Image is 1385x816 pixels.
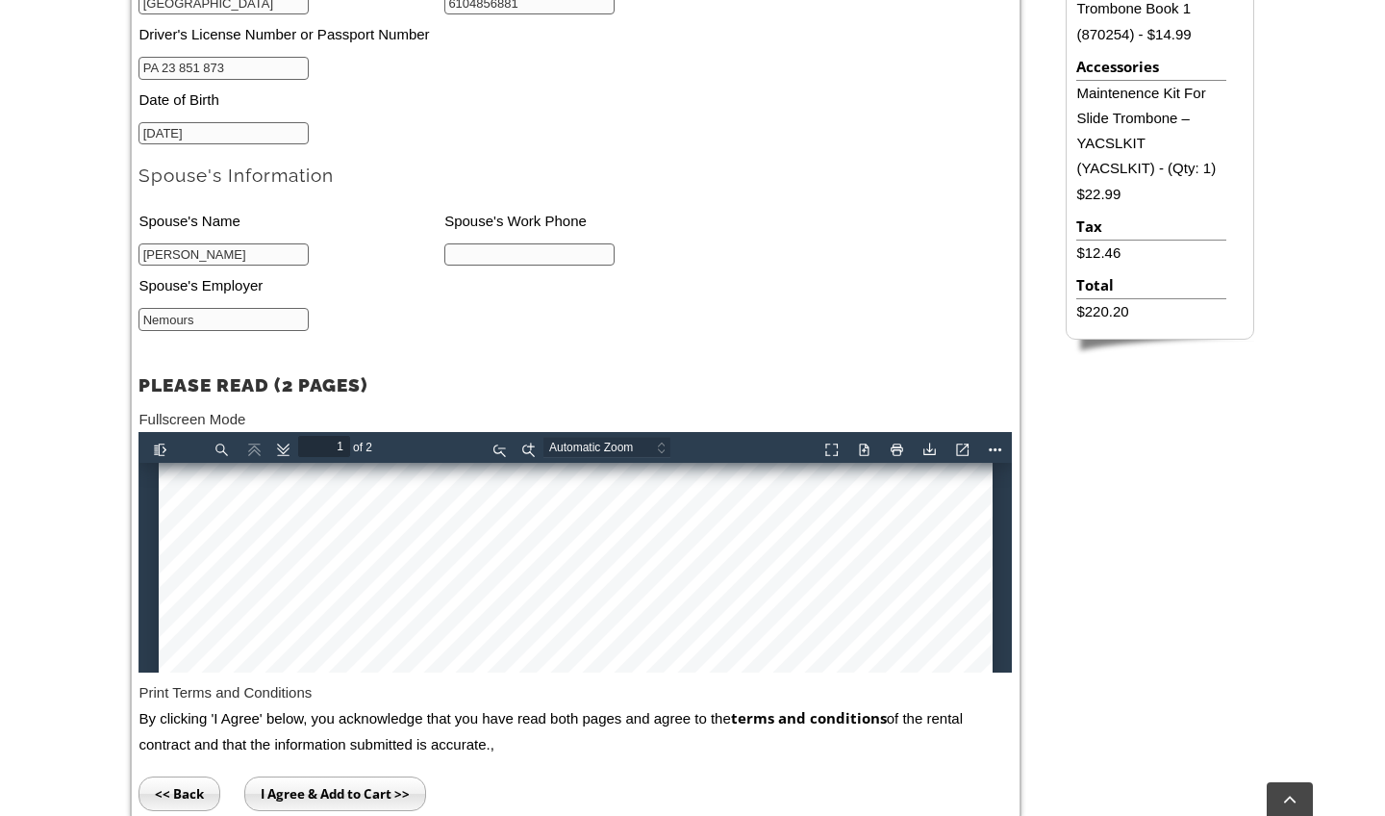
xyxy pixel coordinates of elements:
[244,777,426,811] input: I Agree & Add to Cart >>
[138,684,312,701] a: Print Terms and Conditions
[138,411,245,427] a: Fullscreen Mode
[138,374,367,395] strong: PLEASE READ (2 PAGES)
[160,4,212,25] input: Page
[1076,241,1225,266] li: $12.46
[212,5,240,26] span: of 2
[444,201,750,241] li: Spouse's Work Phone
[138,777,220,811] input: << Back
[1076,272,1225,298] li: Total
[138,201,444,241] li: Spouse's Name
[138,164,1012,188] h2: Spouse's Information
[1076,81,1225,207] li: Maintenence Kit For Slide Trombone – YACSLKIT (YACSLKIT) - (Qty: 1) $22.99
[1076,214,1225,240] li: Tax
[1076,299,1225,324] li: $220.20
[138,15,689,55] li: Driver's License Number or Passport Number
[1076,54,1225,80] li: Accessories
[138,80,689,119] li: Date of Birth
[1066,340,1254,357] img: sidebar-footer.png
[138,705,1012,757] p: By clicking 'I Agree' below, you acknowledge that you have read both pages and agree to the of th...
[731,708,887,727] b: terms and conditions
[138,267,689,306] li: Spouse's Employer
[405,5,553,25] select: Zoom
